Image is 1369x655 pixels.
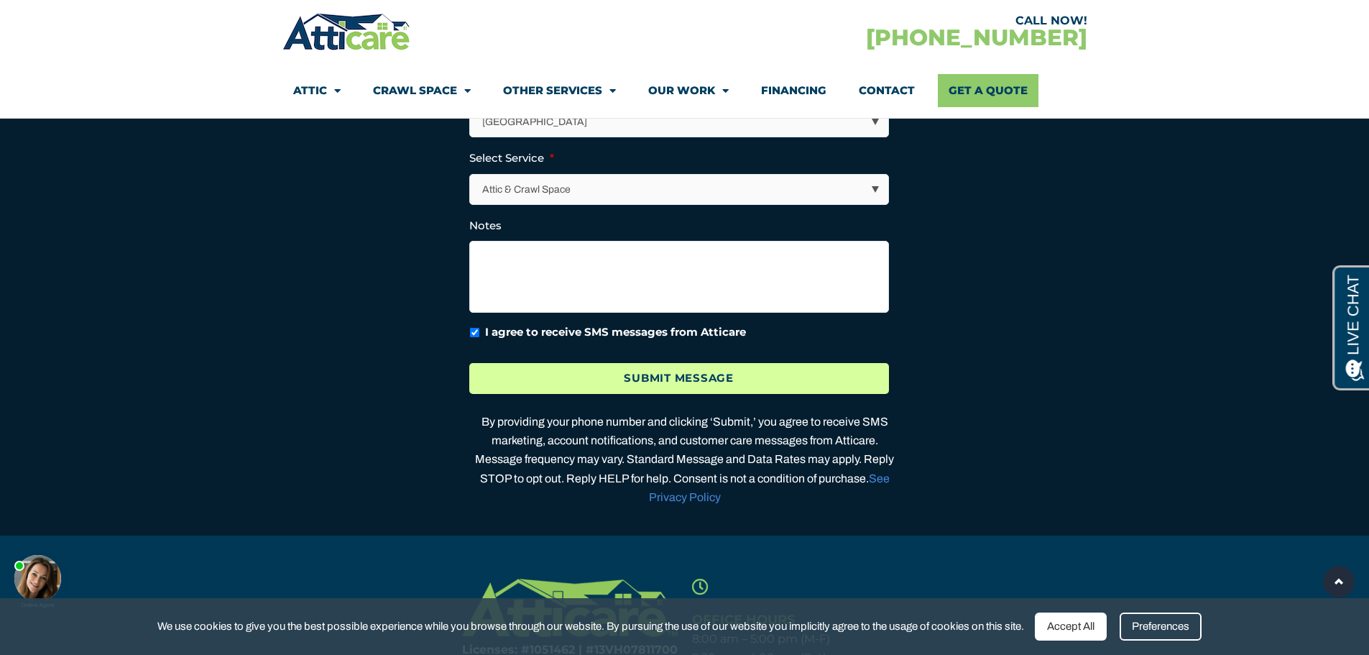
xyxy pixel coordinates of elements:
[293,74,1077,107] nav: Menu
[469,219,502,233] label: Notes
[1035,613,1107,641] div: Accept All
[485,324,746,341] label: I agree to receive SMS messages from Atticare
[685,15,1087,27] div: CALL NOW!
[503,74,616,107] a: Other Services
[293,74,341,107] a: Attic
[761,74,826,107] a: Financing
[469,413,900,507] div: By providing your phone number and clicking ‘Submit,’ you agree to receive SMS marketing, account...
[35,12,116,29] span: Opens a chat window
[157,618,1024,636] span: We use cookies to give you the best possible experience while you browse through our website. By ...
[7,540,79,612] iframe: Chat Invitation
[859,74,915,107] a: Contact
[938,74,1038,107] a: Get A Quote
[648,74,729,107] a: Our Work
[469,363,889,394] input: Submit Message
[373,74,471,107] a: Crawl Space
[469,151,554,165] label: Select Service
[1120,613,1202,641] div: Preferences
